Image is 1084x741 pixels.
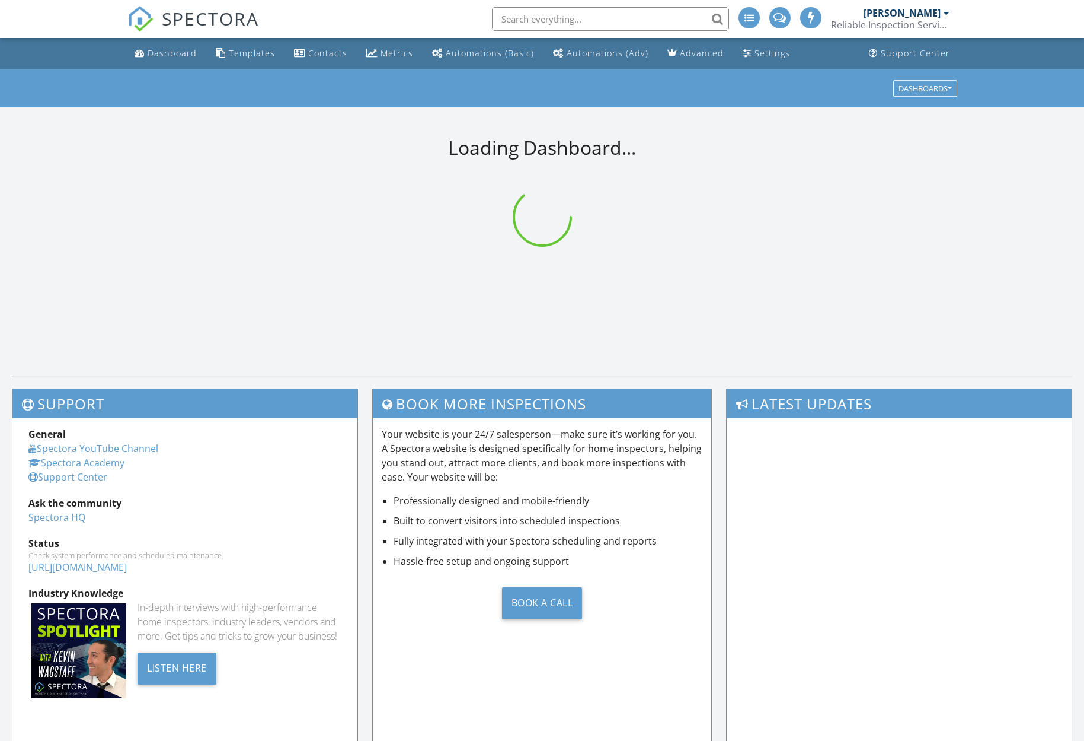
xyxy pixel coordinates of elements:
a: Book a Call [382,578,702,628]
a: Metrics [362,43,418,65]
div: Listen Here [138,653,216,685]
div: Book a Call [502,587,583,619]
div: Settings [754,47,790,59]
li: Hassle-free setup and ongoing support [394,554,702,568]
a: Listen Here [138,661,216,674]
div: Industry Knowledge [28,586,341,600]
a: Automations (Basic) [427,43,539,65]
div: Check system performance and scheduled maintenance. [28,551,341,560]
div: Automations (Adv) [567,47,648,59]
div: Metrics [380,47,413,59]
p: Your website is your 24/7 salesperson—make sure it’s working for you. A Spectora website is desig... [382,427,702,484]
a: Templates [211,43,280,65]
div: Advanced [680,47,724,59]
strong: General [28,428,66,441]
a: Spectora HQ [28,511,85,524]
div: Reliable Inspection Services, LLC. [831,19,949,31]
li: Professionally designed and mobile-friendly [394,494,702,508]
li: Built to convert visitors into scheduled inspections [394,514,702,528]
h3: Book More Inspections [373,389,711,418]
div: Dashboards [898,84,952,93]
a: Settings [738,43,795,65]
a: Support Center [864,43,955,65]
a: Automations (Advanced) [548,43,653,65]
h3: Support [12,389,357,418]
div: Templates [229,47,275,59]
div: Ask the community [28,496,341,510]
a: Support Center [28,470,107,484]
h3: Latest Updates [727,389,1072,418]
span: SPECTORA [162,6,259,31]
img: The Best Home Inspection Software - Spectora [127,6,154,32]
div: In-depth interviews with high-performance home inspectors, industry leaders, vendors and more. Ge... [138,600,341,643]
a: Contacts [289,43,352,65]
a: Spectora YouTube Channel [28,442,158,455]
div: Dashboard [148,47,197,59]
input: Search everything... [492,7,729,31]
li: Fully integrated with your Spectora scheduling and reports [394,534,702,548]
div: Contacts [308,47,347,59]
a: Spectora Academy [28,456,124,469]
a: Advanced [663,43,728,65]
button: Dashboards [893,80,957,97]
a: SPECTORA [127,16,259,41]
div: [PERSON_NAME] [864,7,941,19]
div: Status [28,536,341,551]
div: Support Center [881,47,950,59]
div: Automations (Basic) [446,47,534,59]
img: Spectoraspolightmain [31,603,126,698]
a: Dashboard [130,43,202,65]
a: [URL][DOMAIN_NAME] [28,561,127,574]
